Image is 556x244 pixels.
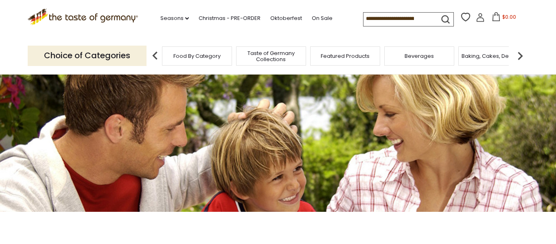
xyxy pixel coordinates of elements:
[199,14,260,23] a: Christmas - PRE-ORDER
[486,12,521,24] button: $0.00
[512,48,528,64] img: next arrow
[312,14,333,23] a: On Sale
[28,46,147,66] p: Choice of Categories
[239,50,304,62] a: Taste of Germany Collections
[147,48,163,64] img: previous arrow
[405,53,434,59] a: Beverages
[502,13,516,20] span: $0.00
[160,14,189,23] a: Seasons
[270,14,302,23] a: Oktoberfest
[462,53,525,59] a: Baking, Cakes, Desserts
[321,53,370,59] a: Featured Products
[173,53,221,59] a: Food By Category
